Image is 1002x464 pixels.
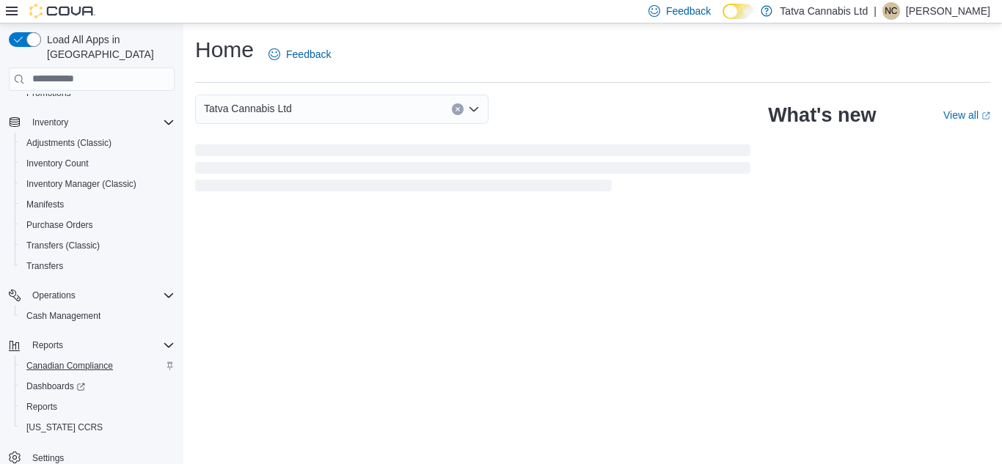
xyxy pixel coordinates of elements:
[21,84,77,102] a: Promotions
[21,357,119,375] a: Canadian Compliance
[906,2,990,20] p: [PERSON_NAME]
[21,419,175,436] span: Washington CCRS
[15,397,180,417] button: Reports
[195,147,750,194] span: Loading
[26,360,113,372] span: Canadian Compliance
[204,100,292,117] span: Tatva Cannabis Ltd
[3,285,180,306] button: Operations
[21,237,175,254] span: Transfers (Classic)
[468,103,480,115] button: Open list of options
[21,307,175,325] span: Cash Management
[723,19,723,20] span: Dark Mode
[21,84,175,102] span: Promotions
[26,260,63,272] span: Transfers
[21,216,99,234] a: Purchase Orders
[21,216,175,234] span: Purchase Orders
[286,47,331,62] span: Feedback
[768,103,876,127] h2: What's new
[780,2,868,20] p: Tatva Cannabis Ltd
[21,398,175,416] span: Reports
[26,336,175,354] span: Reports
[452,103,464,115] button: Clear input
[26,287,175,304] span: Operations
[21,419,109,436] a: [US_STATE] CCRS
[32,290,76,301] span: Operations
[26,336,69,354] button: Reports
[21,398,63,416] a: Reports
[26,219,93,231] span: Purchase Orders
[263,40,337,69] a: Feedback
[15,174,180,194] button: Inventory Manager (Classic)
[15,153,180,174] button: Inventory Count
[32,117,68,128] span: Inventory
[195,35,254,65] h1: Home
[26,421,103,433] span: [US_STATE] CCRS
[943,109,990,121] a: View allExternal link
[26,380,85,392] span: Dashboards
[21,237,106,254] a: Transfers (Classic)
[882,2,900,20] div: Nishant Chauhan
[26,240,100,251] span: Transfers (Classic)
[26,137,111,149] span: Adjustments (Classic)
[21,134,117,152] a: Adjustments (Classic)
[21,175,175,193] span: Inventory Manager (Classic)
[15,83,180,103] button: Promotions
[21,378,175,395] span: Dashboards
[15,194,180,215] button: Manifests
[15,133,180,153] button: Adjustments (Classic)
[21,155,95,172] a: Inventory Count
[723,4,753,19] input: Dark Mode
[26,178,136,190] span: Inventory Manager (Classic)
[26,287,81,304] button: Operations
[29,4,95,18] img: Cova
[981,111,990,120] svg: External link
[21,134,175,152] span: Adjustments (Classic)
[3,112,180,133] button: Inventory
[26,114,74,131] button: Inventory
[15,235,180,256] button: Transfers (Classic)
[15,417,180,438] button: [US_STATE] CCRS
[41,32,175,62] span: Load All Apps in [GEOGRAPHIC_DATA]
[26,199,64,210] span: Manifests
[885,2,897,20] span: NC
[21,378,91,395] a: Dashboards
[32,339,63,351] span: Reports
[21,357,175,375] span: Canadian Compliance
[26,158,89,169] span: Inventory Count
[32,452,64,464] span: Settings
[21,257,175,275] span: Transfers
[666,4,711,18] span: Feedback
[21,257,69,275] a: Transfers
[21,196,175,213] span: Manifests
[26,114,175,131] span: Inventory
[21,175,142,193] a: Inventory Manager (Classic)
[15,376,180,397] a: Dashboards
[26,87,71,99] span: Promotions
[15,356,180,376] button: Canadian Compliance
[15,306,180,326] button: Cash Management
[874,2,877,20] p: |
[21,196,70,213] a: Manifests
[15,256,180,276] button: Transfers
[21,307,106,325] a: Cash Management
[15,215,180,235] button: Purchase Orders
[26,401,57,413] span: Reports
[26,310,100,322] span: Cash Management
[3,335,180,356] button: Reports
[21,155,175,172] span: Inventory Count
